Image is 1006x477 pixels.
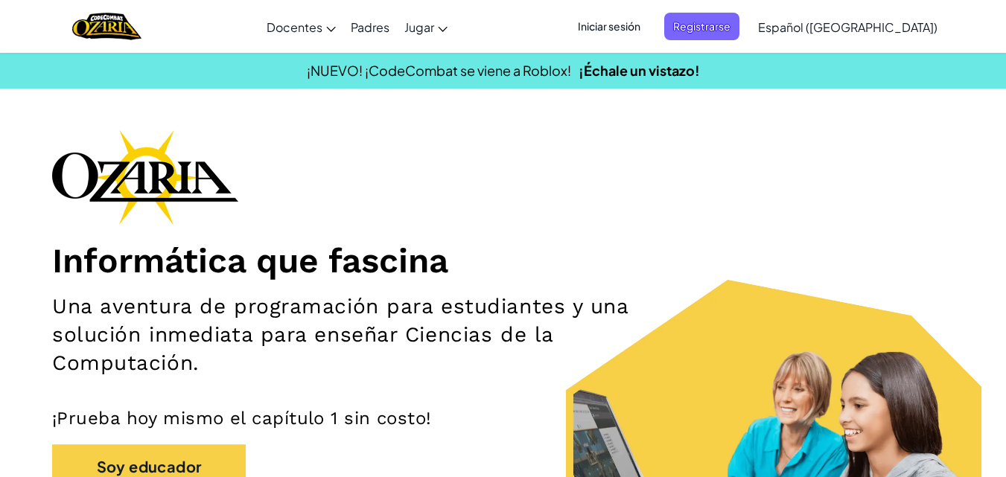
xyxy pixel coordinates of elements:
[52,292,656,377] h2: Una aventura de programación para estudiantes y una solución inmediata para enseñar Ciencias de l...
[343,7,397,47] a: Padres
[267,19,322,35] span: Docentes
[52,407,954,429] p: ¡Prueba hoy mismo el capítulo 1 sin costo!
[72,11,141,42] img: Home
[404,19,434,35] span: Jugar
[758,19,937,35] span: Español ([GEOGRAPHIC_DATA])
[664,13,739,40] button: Registrarse
[569,13,649,40] button: Iniciar sesión
[259,7,343,47] a: Docentes
[397,7,455,47] a: Jugar
[52,129,238,225] img: Ozaria branding logo
[579,62,700,79] a: ¡Échale un vistazo!
[72,11,141,42] a: Ozaria by CodeCombat logo
[307,62,571,79] span: ¡NUEVO! ¡CodeCombat se viene a Roblox!
[751,7,945,47] a: Español ([GEOGRAPHIC_DATA])
[52,240,954,281] h1: Informática que fascina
